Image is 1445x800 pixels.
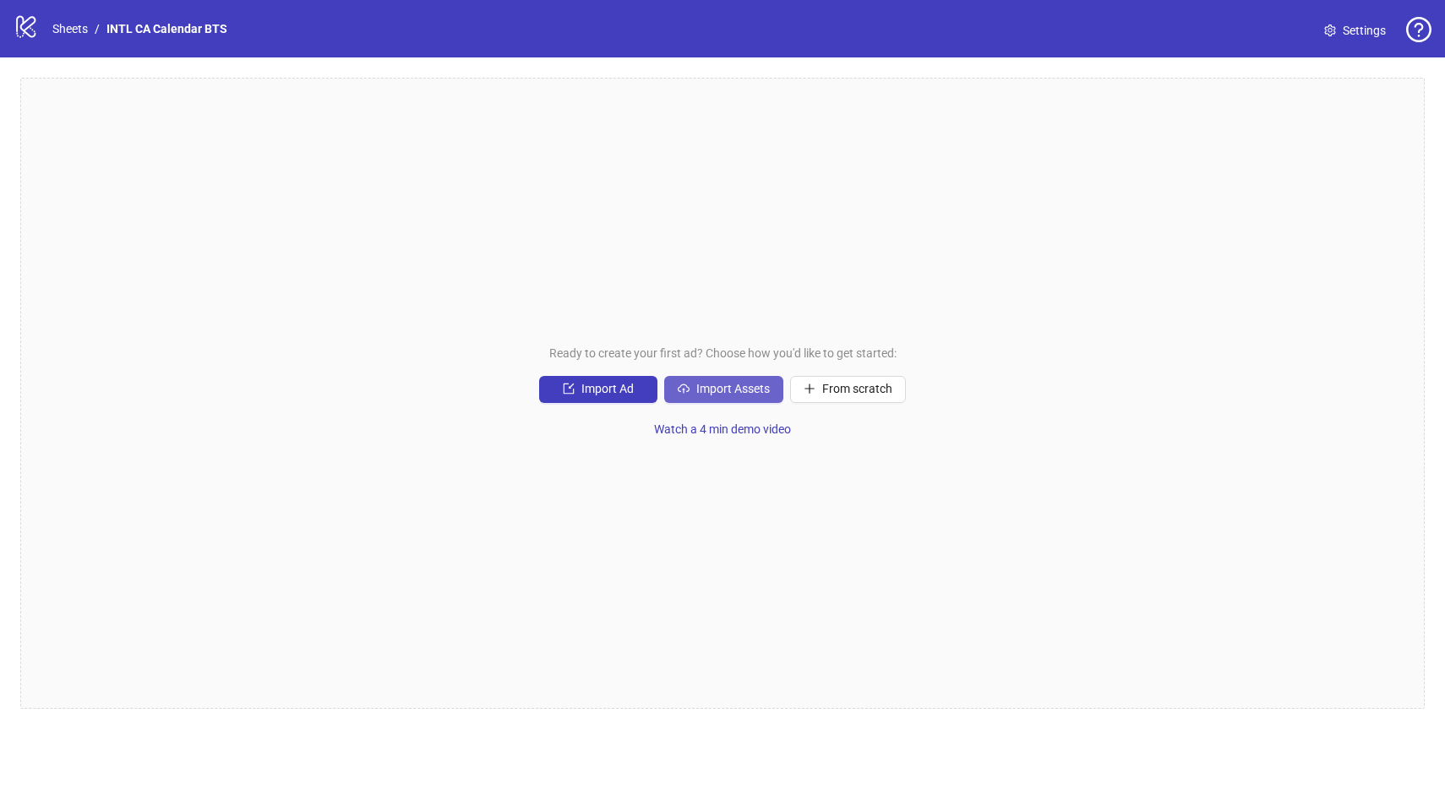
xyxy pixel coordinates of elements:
span: question-circle [1406,17,1431,42]
li: / [95,19,100,38]
span: cloud-upload [678,383,690,395]
span: Import Assets [696,382,770,395]
span: From scratch [822,382,892,395]
a: INTL CA Calendar BTS [103,19,231,38]
span: Ready to create your first ad? Choose how you'd like to get started: [549,344,897,362]
button: From scratch [790,376,906,403]
span: import [563,383,575,395]
button: Import Ad [539,376,657,403]
a: Sheets [49,19,91,38]
span: Settings [1343,21,1386,40]
span: plus [804,383,815,395]
button: Watch a 4 min demo video [641,416,804,444]
button: Import Assets [664,376,783,403]
a: Settings [1311,17,1399,44]
span: Import Ad [581,382,634,395]
span: Watch a 4 min demo video [654,422,791,436]
span: setting [1324,24,1336,36]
